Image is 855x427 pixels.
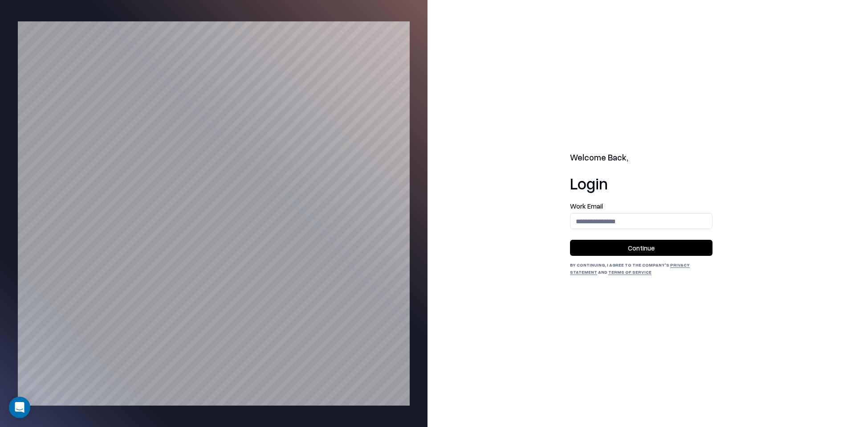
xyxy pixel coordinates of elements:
[608,269,651,275] a: Terms of Service
[570,203,712,209] label: Work Email
[570,261,712,275] div: By continuing, I agree to the Company's and
[9,397,30,418] div: Open Intercom Messenger
[570,174,712,192] h1: Login
[570,152,712,164] h2: Welcome Back,
[570,240,712,256] button: Continue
